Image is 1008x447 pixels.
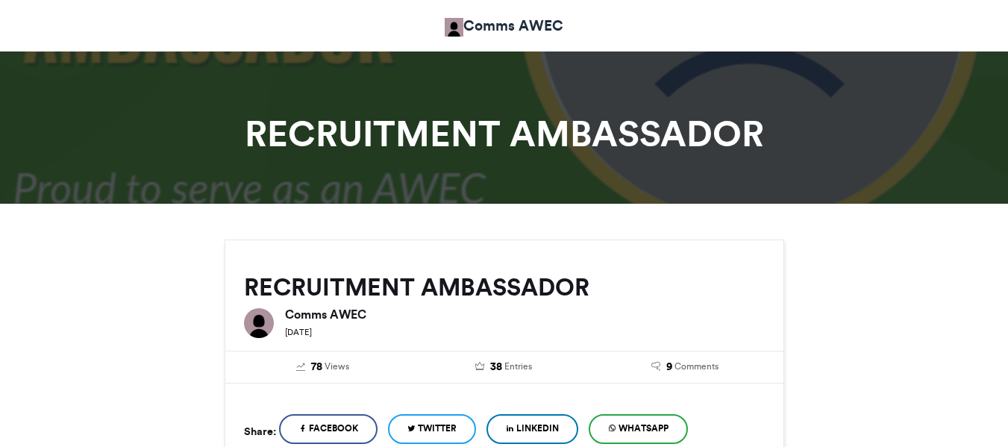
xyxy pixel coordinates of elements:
a: Twitter [388,414,476,444]
a: 38 Entries [425,359,583,375]
h2: RECRUITMENT AMBASSADOR [244,274,765,301]
h5: Share: [244,422,276,441]
a: 78 Views [244,359,403,375]
img: Comms AWEC [445,18,463,37]
span: 9 [666,359,672,375]
h6: Comms AWEC [285,308,765,320]
a: WhatsApp [589,414,688,444]
small: [DATE] [285,327,312,337]
a: LinkedIn [486,414,578,444]
span: Comments [674,360,719,373]
span: Facebook [309,422,358,435]
a: Comms AWEC [445,15,563,37]
span: Entries [504,360,532,373]
span: WhatsApp [619,422,669,435]
span: 38 [490,359,502,375]
span: Views [325,360,349,373]
span: LinkedIn [516,422,559,435]
span: Twitter [418,422,457,435]
img: Comms AWEC [244,308,274,338]
h1: RECRUITMENT AMBASSADOR [90,116,918,151]
span: 78 [311,359,322,375]
a: 9 Comments [606,359,765,375]
a: Facebook [279,414,378,444]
